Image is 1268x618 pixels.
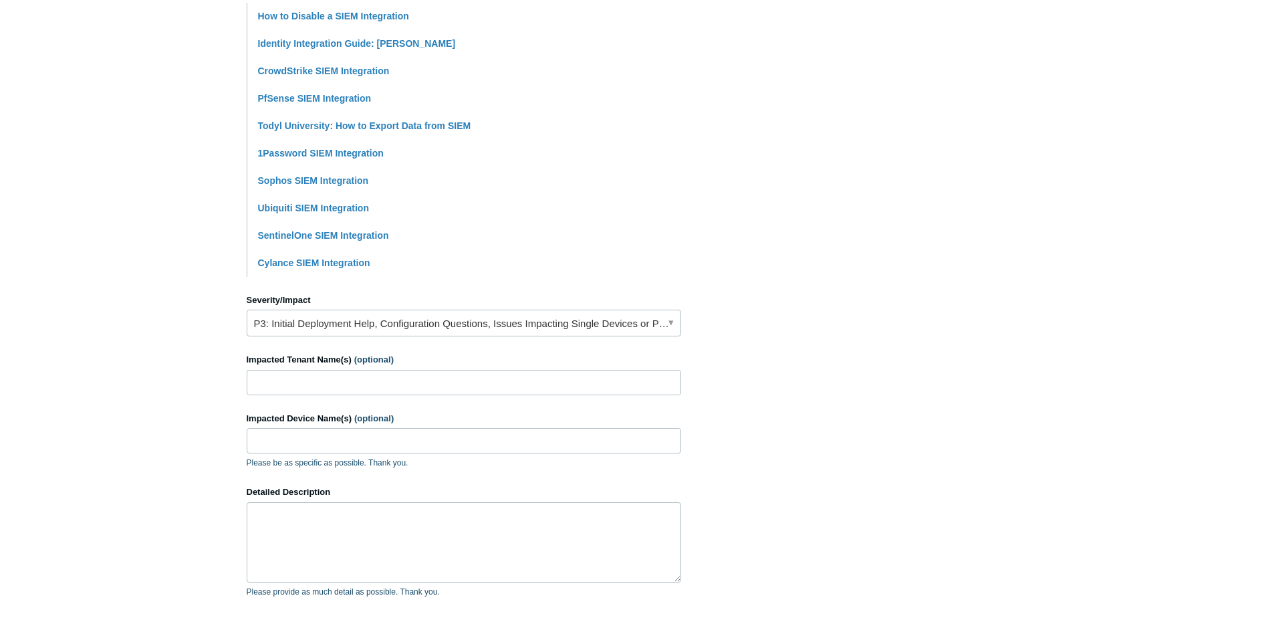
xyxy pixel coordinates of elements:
span: (optional) [354,354,394,365]
p: Please be as specific as possible. Thank you. [247,457,681,469]
span: (optional) [354,413,394,423]
a: Todyl University: How to Export Data from SIEM [258,120,471,131]
a: How to Disable a SIEM Integration [258,11,409,21]
a: P3: Initial Deployment Help, Configuration Questions, Issues Impacting Single Devices or Past Out... [247,310,681,336]
a: SentinelOne SIEM Integration [258,230,389,241]
label: Impacted Tenant Name(s) [247,353,681,367]
a: Cylance SIEM Integration [258,257,370,268]
a: CrowdStrike SIEM Integration [258,66,390,76]
a: Identity Integration Guide: [PERSON_NAME] [258,38,456,49]
label: Severity/Impact [247,294,681,307]
a: Ubiquiti SIEM Integration [258,203,369,213]
label: Impacted Device Name(s) [247,412,681,425]
p: Please provide as much detail as possible. Thank you. [247,586,681,598]
a: Sophos SIEM Integration [258,175,369,186]
a: PfSense SIEM Integration [258,93,372,104]
a: 1Password SIEM Integration [258,148,384,159]
label: Detailed Description [247,486,681,499]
